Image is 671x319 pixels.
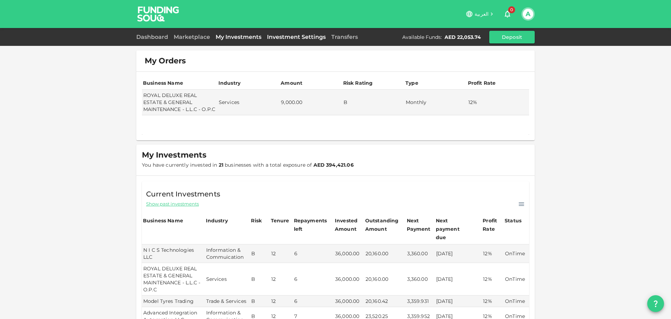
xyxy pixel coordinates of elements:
span: Current Investments [146,188,220,200]
td: 20,160.00 [364,244,406,263]
div: Risk [251,216,265,225]
span: 0 [508,6,515,13]
span: You have currently invested in businesses with a total exposure of [142,162,354,168]
td: 3,359.931 [406,296,435,307]
td: 6 [293,296,334,307]
td: ROYAL DELUXE REAL ESTATE & GENERAL MAINTENANCE - L.L.C - O.P.C [142,263,205,296]
div: Business Name [143,216,183,225]
div: Industry [206,216,228,225]
td: 20,160.42 [364,296,406,307]
td: 9,000.00 [280,90,342,115]
td: 12 [270,296,293,307]
td: 12% [482,263,504,296]
a: Investment Settings [264,34,329,40]
td: 12% [482,244,504,263]
a: My Investments [213,34,264,40]
td: [DATE] [435,244,482,263]
td: 12 [270,263,293,296]
td: 3,360.00 [406,263,435,296]
td: [DATE] [435,263,482,296]
td: 6 [293,263,334,296]
td: Model Tyres Trading [142,296,205,307]
td: 12% [482,296,504,307]
td: ROYAL DELUXE REAL ESTATE & GENERAL MAINTENANCE - L.L.C - O.P.C [142,90,217,115]
button: question [647,295,664,312]
td: 12% [467,90,529,115]
div: Status [505,216,522,225]
div: Tenure [271,216,289,225]
td: Trade & Services [205,296,250,307]
div: Invested Amount [335,216,363,233]
button: 0 [500,7,514,21]
td: B [250,263,269,296]
strong: 21 [219,162,223,168]
div: Next payment due [436,216,471,242]
td: Monthly [404,90,467,115]
td: B [342,90,404,115]
td: 12 [270,244,293,263]
td: OnTime [504,244,529,263]
div: Profit Rate [468,79,496,87]
div: Profit Rate [483,216,503,233]
td: 20,160.00 [364,263,406,296]
a: Transfers [329,34,361,40]
div: Next Payment [407,216,434,233]
div: Outstanding Amount [365,216,400,233]
span: My Orders [145,56,186,66]
div: Available Funds : [402,34,442,41]
td: 36,000.00 [334,296,364,307]
td: 6 [293,244,334,263]
a: Dashboard [136,34,171,40]
button: Deposit [489,31,535,43]
div: Amount [281,79,302,87]
td: Services [217,90,280,115]
td: 36,000.00 [334,244,364,263]
a: Marketplace [171,34,213,40]
td: 3,360.00 [406,244,435,263]
strong: AED 394,421.06 [313,162,354,168]
td: OnTime [504,296,529,307]
div: Industry [218,79,240,87]
td: OnTime [504,263,529,296]
div: AED 22,053.74 [445,34,481,41]
td: Services [205,263,250,296]
td: Information & Commuication [205,244,250,263]
div: Type [405,79,419,87]
button: A [523,9,533,19]
td: 36,000.00 [334,263,364,296]
span: Show past investments [146,201,199,207]
span: العربية [475,11,489,17]
div: Repayments left [294,216,329,233]
td: B [250,244,269,263]
td: N I C S Technologies LLC [142,244,205,263]
span: My Investments [142,150,207,160]
div: Risk Rating [343,79,373,87]
td: B [250,296,269,307]
div: Business Name [143,79,183,87]
td: [DATE] [435,296,482,307]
